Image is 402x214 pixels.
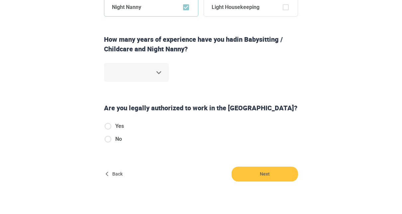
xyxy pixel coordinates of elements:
div: ​ [104,63,169,82]
div: Are you legally authorized to work in the [GEOGRAPHIC_DATA]? [101,103,301,113]
button: Back [104,167,125,182]
div: authorizedToWorkInUS [104,122,129,148]
div: How many years of experience have you had in Babysitting / Childcare and Night Nanny ? [101,35,301,54]
span: Yes [115,122,124,130]
span: No [115,135,122,143]
button: Next [232,167,298,182]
